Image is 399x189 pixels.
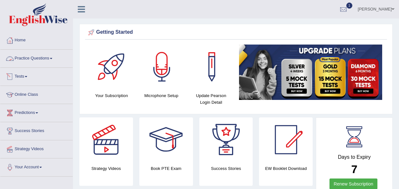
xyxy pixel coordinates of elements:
[199,165,253,172] h4: Success Stories
[0,86,73,102] a: Online Class
[0,158,73,174] a: Your Account
[87,28,385,37] div: Getting Started
[0,68,73,84] a: Tests
[0,31,73,47] a: Home
[0,104,73,120] a: Predictions
[239,45,382,100] img: small5.jpg
[0,50,73,66] a: Practice Questions
[90,92,133,99] h4: Your Subscription
[190,92,233,106] h4: Update Pearson Login Detail
[79,165,133,172] h4: Strategy Videos
[140,92,183,99] h4: Microphone Setup
[346,3,353,9] span: 1
[351,163,357,175] b: 7
[259,165,313,172] h4: EW Booklet Download
[0,140,73,156] a: Strategy Videos
[139,165,193,172] h4: Book PTE Exam
[323,154,385,160] h4: Days to Expiry
[0,122,73,138] a: Success Stories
